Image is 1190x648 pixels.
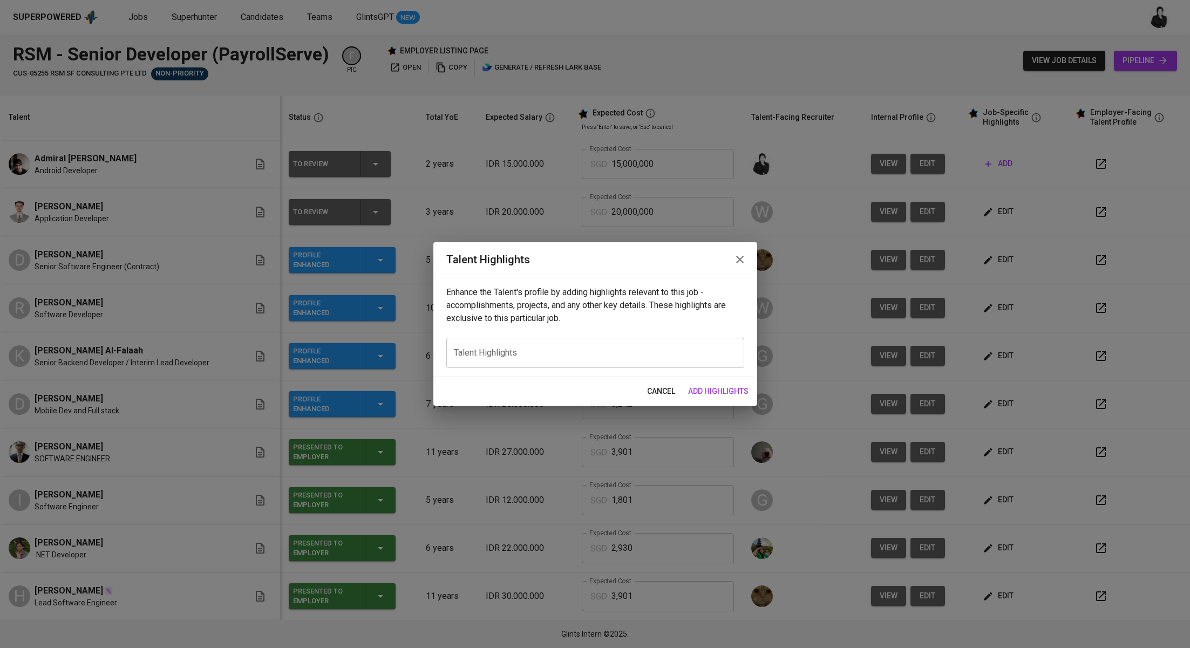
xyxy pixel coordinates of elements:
h2: Talent Highlights [446,251,744,268]
button: add highlights [684,381,753,401]
span: add highlights [688,385,749,398]
button: cancel [643,381,679,401]
p: Enhance the Talent's profile by adding highlights relevant to this job - accomplishments, project... [446,286,744,325]
span: cancel [647,385,675,398]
